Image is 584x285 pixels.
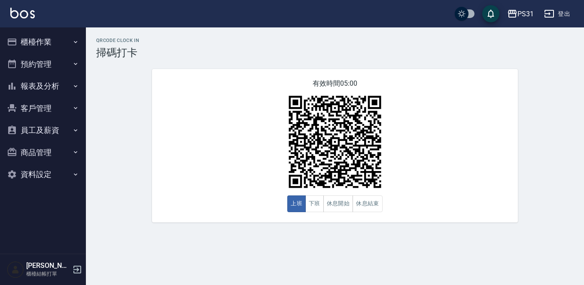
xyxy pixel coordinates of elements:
button: save [482,5,499,22]
h3: 掃碼打卡 [96,47,574,59]
div: 有效時間 05:00 [152,69,518,222]
button: 員工及薪資 [3,119,82,141]
button: 商品管理 [3,141,82,164]
button: 登出 [541,6,574,22]
button: 報表及分析 [3,75,82,97]
img: Logo [10,8,35,18]
button: 休息結束 [353,195,383,212]
div: PS31 [517,9,534,19]
button: PS31 [504,5,537,23]
button: 客戶管理 [3,97,82,120]
p: 櫃檯結帳打單 [26,270,70,278]
img: Person [7,261,24,278]
button: 資料設定 [3,163,82,186]
h2: QRcode Clock In [96,38,574,43]
button: 上班 [287,195,306,212]
h5: [PERSON_NAME] [26,261,70,270]
button: 預約管理 [3,53,82,75]
button: 休息開始 [323,195,353,212]
button: 櫃檯作業 [3,31,82,53]
button: 下班 [305,195,324,212]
